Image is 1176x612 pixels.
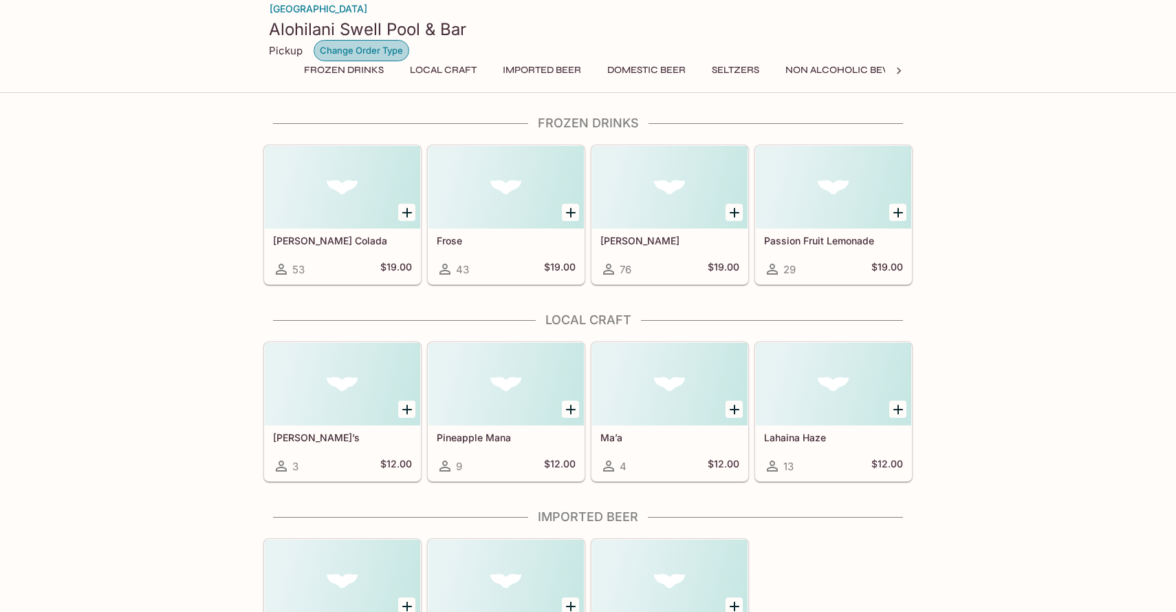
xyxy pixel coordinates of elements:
a: Pineapple Mana9$12.00 [428,342,585,481]
a: Ma’a4$12.00 [591,342,748,481]
h5: $19.00 [871,261,903,277]
button: Add Kewalo’s [398,401,415,418]
div: Mango Margarita [592,146,748,229]
p: Pickup [269,44,303,57]
h5: $19.00 [708,261,739,277]
h5: $12.00 [544,458,576,474]
span: 13 [783,460,794,473]
h3: Alohilani Swell Pool & Bar [269,19,907,40]
button: Change Order Type [314,40,409,61]
h5: $19.00 [380,261,412,277]
h5: Frose [437,235,576,246]
button: Seltzers [704,61,767,80]
button: Add Ma’a [726,401,743,418]
button: Non Alcoholic Beverages [778,61,935,80]
h5: $19.00 [544,261,576,277]
div: Lahaina Haze [756,343,911,425]
span: 9 [456,460,462,473]
span: 76 [620,263,631,276]
div: Kewalo’s [265,343,420,425]
h5: Passion Fruit Lemonade [764,235,903,246]
div: Passion Fruit Lemonade [756,146,911,229]
button: Add Passion Fruit Lemonade [889,204,906,221]
button: Add Mango Margarita [726,204,743,221]
h4: Frozen Drinks [263,116,913,131]
a: [PERSON_NAME]’s3$12.00 [264,342,421,481]
a: Lahaina Haze13$12.00 [755,342,912,481]
h5: Ma’a [600,432,739,443]
a: [PERSON_NAME] Colada53$19.00 [264,145,421,284]
div: Pina Colada [265,146,420,229]
span: 4 [620,460,627,473]
h5: [PERSON_NAME] Colada [273,235,412,246]
a: Frose43$19.00 [428,145,585,284]
h5: $12.00 [708,458,739,474]
a: [PERSON_NAME]76$19.00 [591,145,748,284]
h5: Lahaina Haze [764,432,903,443]
h5: [PERSON_NAME]’s [273,432,412,443]
h5: [PERSON_NAME] [600,235,739,246]
h5: $12.00 [380,458,412,474]
h4: Imported Beer [263,509,913,525]
button: Add Pineapple Mana [562,401,579,418]
div: Ma’a [592,343,748,425]
div: Frose [428,146,584,229]
h5: Pineapple Mana [437,432,576,443]
span: 3 [292,460,298,473]
button: Add Pina Colada [398,204,415,221]
button: Local Craft [402,61,484,80]
div: Pineapple Mana [428,343,584,425]
button: Imported Beer [495,61,589,80]
button: Add Frose [562,204,579,221]
h4: Local Craft [263,313,913,328]
button: Domestic Beer [600,61,693,80]
span: 53 [292,263,305,276]
h5: $12.00 [871,458,903,474]
a: Passion Fruit Lemonade29$19.00 [755,145,912,284]
span: 29 [783,263,796,276]
span: 43 [456,263,469,276]
button: Frozen Drinks [296,61,391,80]
button: Add Lahaina Haze [889,401,906,418]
